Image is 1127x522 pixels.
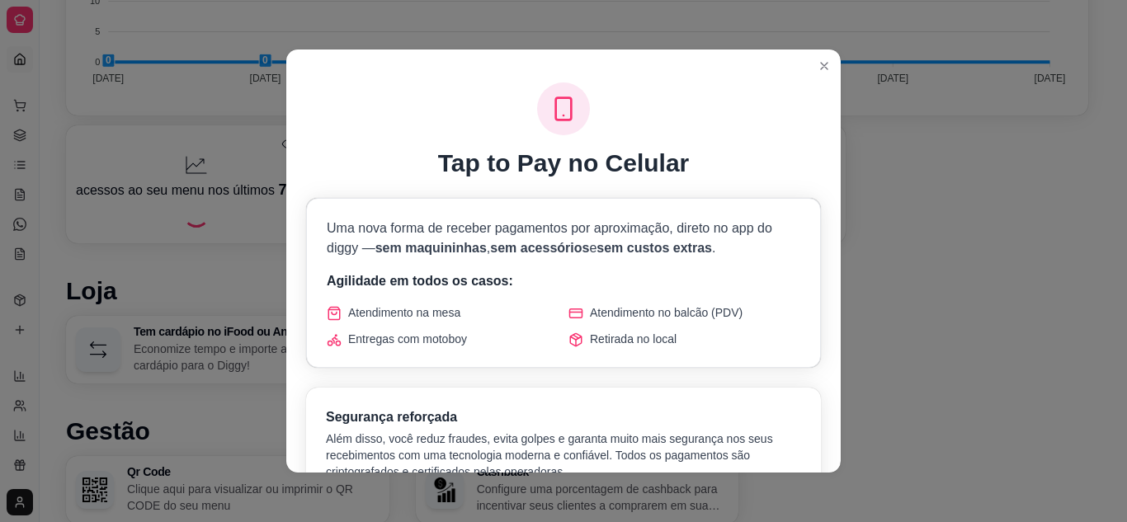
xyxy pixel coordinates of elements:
p: Agilidade em todos os casos: [327,271,800,291]
button: Close [811,53,837,79]
span: sem custos extras [597,241,712,255]
h3: Segurança reforçada [326,407,801,427]
span: Retirada no local [590,331,677,347]
h1: Tap to Pay no Celular [438,148,690,178]
span: sem acessórios [490,241,589,255]
p: Além disso, você reduz fraudes, evita golpes e garanta muito mais segurança nos seus recebimentos... [326,430,801,480]
span: Atendimento na mesa [348,304,460,321]
span: sem maquininhas [375,241,487,255]
span: Atendimento no balcão (PDV) [590,304,743,321]
span: Entregas com motoboy [348,331,467,347]
p: Uma nova forma de receber pagamentos por aproximação, direto no app do diggy — , e . [327,219,800,258]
